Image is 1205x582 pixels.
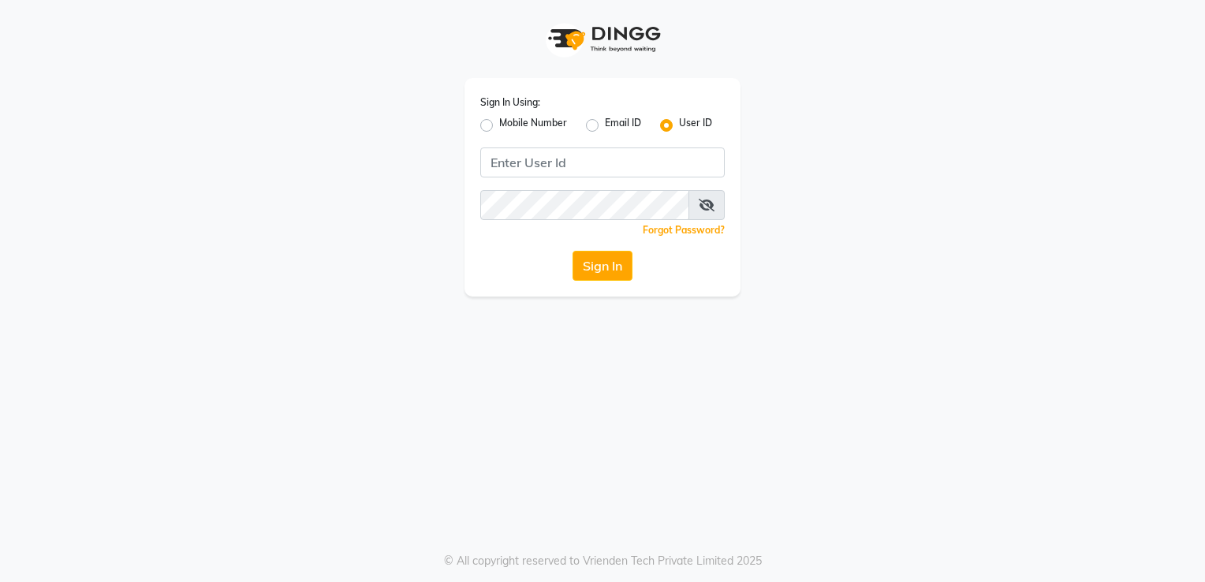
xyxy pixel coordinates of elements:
[480,147,725,177] input: Username
[643,224,725,236] a: Forgot Password?
[605,116,641,135] label: Email ID
[480,190,689,220] input: Username
[573,251,632,281] button: Sign In
[480,95,540,110] label: Sign In Using:
[539,16,666,62] img: logo1.svg
[679,116,712,135] label: User ID
[499,116,567,135] label: Mobile Number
